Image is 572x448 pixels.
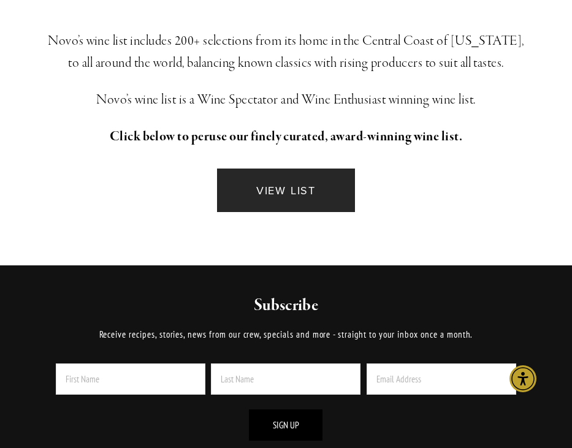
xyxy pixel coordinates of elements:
div: Accessibility Menu [509,365,536,392]
input: First Name [56,363,205,395]
h3: Novo’s wine list is a Wine Spectator and Wine Enthusiast winning wine list. [45,89,527,111]
a: VIEW LIST [217,169,356,212]
input: Last Name [211,363,360,395]
h2: Subscribe [81,295,490,317]
p: Receive recipes, stories, news from our crew, specials and more - straight to your inbox once a m... [81,327,490,342]
strong: Click below to peruse our finely curated, award-winning wine list. [110,128,463,145]
h3: Novo’s wine list includes 200+ selections from its home in the Central Coast of [US_STATE], to al... [45,30,527,74]
span: Sign Up [273,419,299,431]
button: Sign Up [249,409,322,441]
input: Email Address [367,363,516,395]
